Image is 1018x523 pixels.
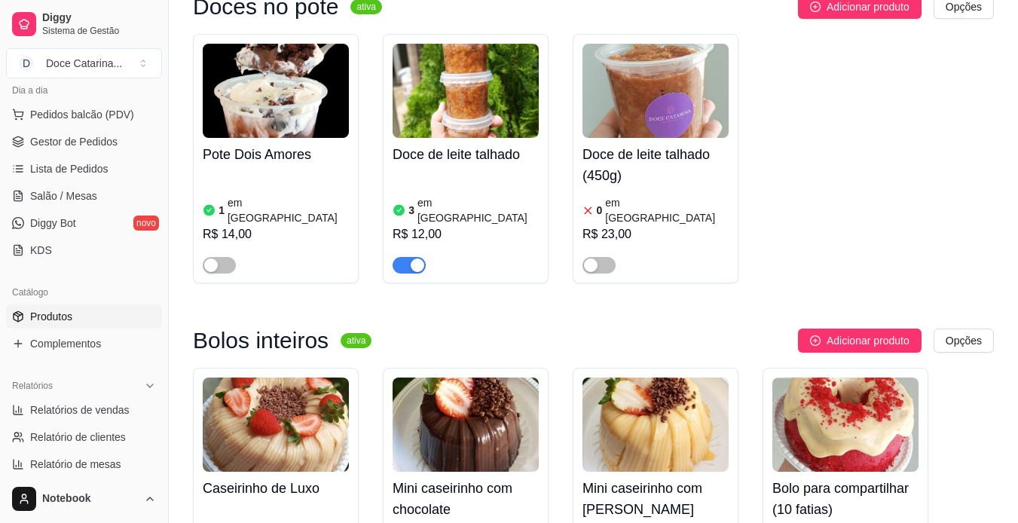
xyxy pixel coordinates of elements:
[19,56,34,71] span: D
[203,225,349,243] div: R$ 14,00
[30,134,118,149] span: Gestor de Pedidos
[798,329,922,353] button: Adicionar produto
[341,333,371,348] sup: ativa
[772,478,919,520] h4: Bolo para compartilhar (10 fatias)
[934,329,994,353] button: Opções
[393,378,539,472] img: product-image
[12,380,53,392] span: Relatórios
[30,161,109,176] span: Lista de Pedidos
[597,203,603,218] article: 0
[6,481,162,517] button: Notebook
[30,309,72,324] span: Produtos
[6,130,162,154] a: Gestor de Pedidos
[946,332,982,349] span: Opções
[393,144,539,165] h4: Doce de leite talhado
[6,398,162,422] a: Relatórios de vendas
[810,2,821,12] span: plus-circle
[6,6,162,42] a: DiggySistema de Gestão
[203,44,349,138] img: product-image
[408,203,414,218] article: 3
[6,78,162,102] div: Dia a dia
[6,425,162,449] a: Relatório de clientes
[393,478,539,520] h4: Mini caseirinho com chocolate
[582,44,729,138] img: product-image
[393,225,539,243] div: R$ 12,00
[30,216,76,231] span: Diggy Bot
[6,280,162,304] div: Catálogo
[42,25,156,37] span: Sistema de Gestão
[203,378,349,472] img: product-image
[30,188,97,203] span: Salão / Mesas
[810,335,821,346] span: plus-circle
[203,478,349,499] h4: Caseirinho de Luxo
[30,457,121,472] span: Relatório de mesas
[203,144,349,165] h4: Pote Dois Amores
[42,492,138,506] span: Notebook
[6,452,162,476] a: Relatório de mesas
[605,195,729,225] article: em [GEOGRAPHIC_DATA]
[6,332,162,356] a: Complementos
[6,304,162,329] a: Produtos
[582,478,729,520] h4: Mini caseirinho com [PERSON_NAME]
[42,11,156,25] span: Diggy
[228,195,349,225] article: em [GEOGRAPHIC_DATA]
[772,378,919,472] img: product-image
[582,378,729,472] img: product-image
[6,211,162,235] a: Diggy Botnovo
[393,44,539,138] img: product-image
[6,238,162,262] a: KDS
[30,336,101,351] span: Complementos
[30,402,130,417] span: Relatórios de vendas
[30,243,52,258] span: KDS
[193,332,329,350] h3: Bolos inteiros
[46,56,122,71] div: Doce Catarina ...
[6,184,162,208] a: Salão / Mesas
[417,195,539,225] article: em [GEOGRAPHIC_DATA]
[582,144,729,186] h4: Doce de leite talhado (450g)
[582,225,729,243] div: R$ 23,00
[6,157,162,181] a: Lista de Pedidos
[6,48,162,78] button: Select a team
[219,203,225,218] article: 1
[30,430,126,445] span: Relatório de clientes
[827,332,909,349] span: Adicionar produto
[6,102,162,127] button: Pedidos balcão (PDV)
[30,107,134,122] span: Pedidos balcão (PDV)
